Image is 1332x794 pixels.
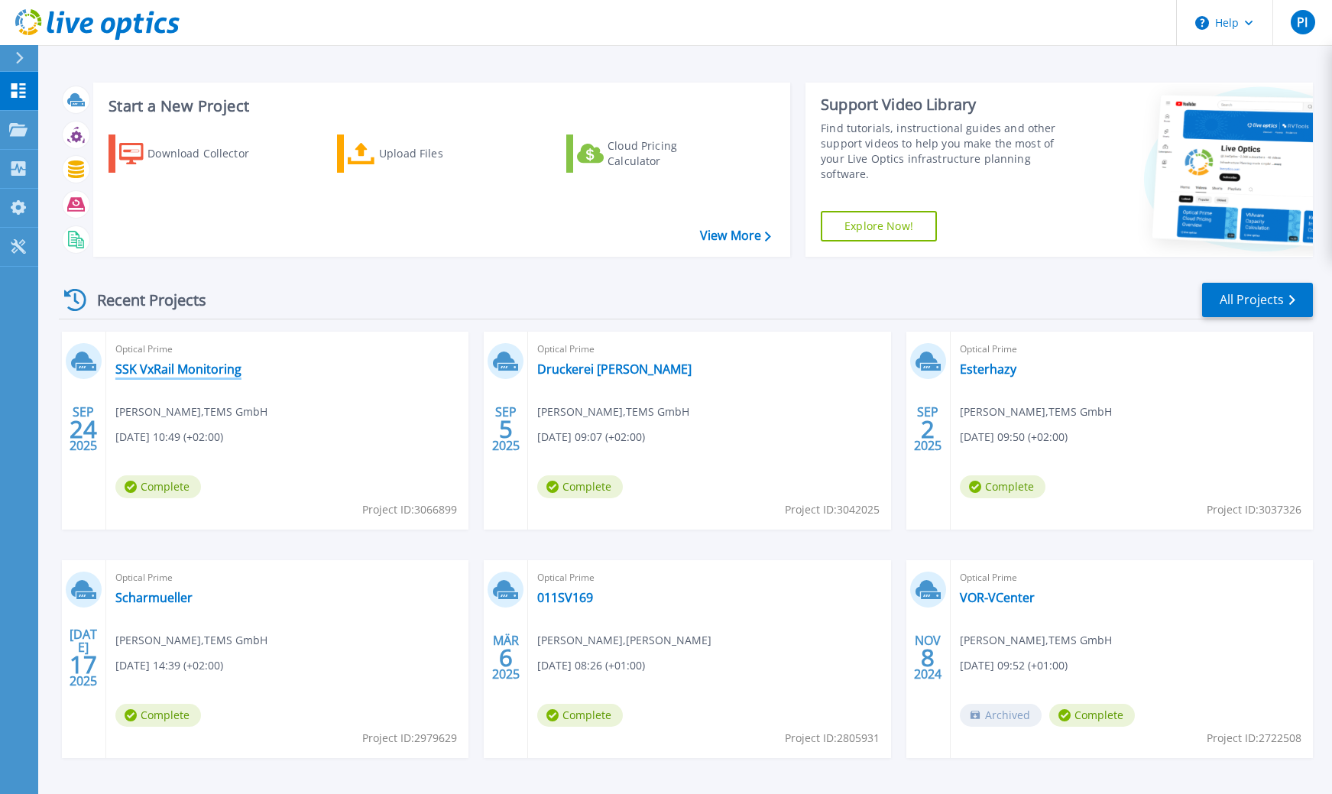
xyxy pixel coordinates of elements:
[115,475,201,498] span: Complete
[537,341,881,358] span: Optical Prime
[566,134,737,173] a: Cloud Pricing Calculator
[537,475,623,498] span: Complete
[960,403,1112,420] span: [PERSON_NAME] , TEMS GmbH
[499,651,513,664] span: 6
[960,475,1045,498] span: Complete
[70,658,97,671] span: 17
[115,704,201,727] span: Complete
[109,98,770,115] h3: Start a New Project
[921,423,935,436] span: 2
[785,501,880,518] span: Project ID: 3042025
[960,657,1068,674] span: [DATE] 09:52 (+01:00)
[700,228,771,243] a: View More
[960,429,1068,446] span: [DATE] 09:50 (+02:00)
[785,730,880,747] span: Project ID: 2805931
[913,630,942,685] div: NOV 2024
[537,429,645,446] span: [DATE] 09:07 (+02:00)
[115,590,193,605] a: Scharmueller
[960,361,1016,377] a: Esterhazy
[115,632,267,649] span: [PERSON_NAME] , TEMS GmbH
[1207,730,1301,747] span: Project ID: 2722508
[537,704,623,727] span: Complete
[59,281,227,319] div: Recent Projects
[69,401,98,457] div: SEP 2025
[913,401,942,457] div: SEP 2025
[1207,501,1301,518] span: Project ID: 3037326
[69,630,98,685] div: [DATE] 2025
[921,651,935,664] span: 8
[1049,704,1135,727] span: Complete
[147,138,270,169] div: Download Collector
[821,121,1078,182] div: Find tutorials, instructional guides and other support videos to help you make the most of your L...
[1202,283,1313,317] a: All Projects
[362,730,457,747] span: Project ID: 2979629
[537,569,881,586] span: Optical Prime
[537,657,645,674] span: [DATE] 08:26 (+01:00)
[115,657,223,674] span: [DATE] 14:39 (+02:00)
[109,134,279,173] a: Download Collector
[499,423,513,436] span: 5
[821,211,937,241] a: Explore Now!
[960,341,1304,358] span: Optical Prime
[537,632,711,649] span: [PERSON_NAME] , [PERSON_NAME]
[960,704,1042,727] span: Archived
[491,401,520,457] div: SEP 2025
[115,429,223,446] span: [DATE] 10:49 (+02:00)
[1297,16,1308,28] span: PI
[960,569,1304,586] span: Optical Prime
[537,590,593,605] a: 011SV169
[608,138,730,169] div: Cloud Pricing Calculator
[115,341,459,358] span: Optical Prime
[960,632,1112,649] span: [PERSON_NAME] , TEMS GmbH
[821,95,1078,115] div: Support Video Library
[115,569,459,586] span: Optical Prime
[337,134,507,173] a: Upload Files
[115,403,267,420] span: [PERSON_NAME] , TEMS GmbH
[537,403,689,420] span: [PERSON_NAME] , TEMS GmbH
[379,138,501,169] div: Upload Files
[115,361,241,377] a: SSK VxRail Monitoring
[537,361,692,377] a: Druckerei [PERSON_NAME]
[491,630,520,685] div: MÄR 2025
[362,501,457,518] span: Project ID: 3066899
[960,590,1035,605] a: VOR-VCenter
[70,423,97,436] span: 24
